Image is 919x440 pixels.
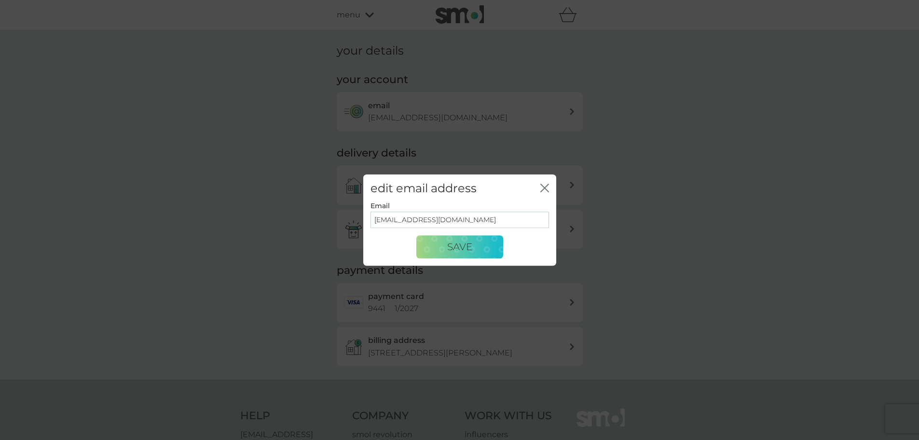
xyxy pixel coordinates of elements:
[370,212,549,228] input: Email
[416,236,503,259] button: Save
[447,241,472,253] span: Save
[540,184,549,194] button: close
[370,182,477,196] h2: edit email address
[370,203,549,210] div: Email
